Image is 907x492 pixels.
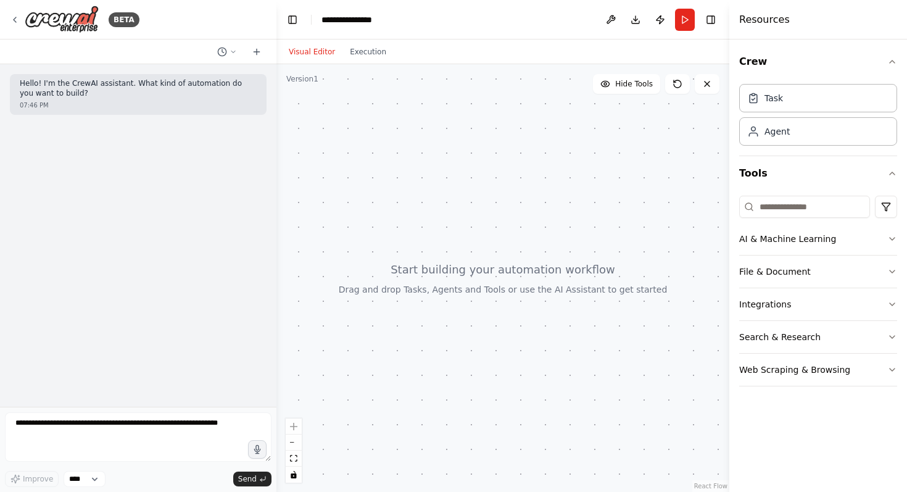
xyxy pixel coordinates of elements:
button: Web Scraping & Browsing [739,354,897,386]
span: Hide Tools [615,79,653,89]
button: Execution [342,44,394,59]
button: Start a new chat [247,44,267,59]
button: Switch to previous chat [212,44,242,59]
button: Visual Editor [281,44,342,59]
div: React Flow controls [286,419,302,483]
button: toggle interactivity [286,467,302,483]
div: 07:46 PM [20,101,257,110]
button: Hide right sidebar [702,11,719,28]
button: Improve [5,471,59,487]
button: Hide Tools [593,74,660,94]
div: Agent [764,125,790,138]
button: Send [233,472,271,486]
div: Task [764,92,783,104]
button: Integrations [739,288,897,320]
div: Crew [739,79,897,156]
div: Tools [739,191,897,396]
div: Version 1 [286,74,318,84]
button: Search & Research [739,321,897,353]
button: Hide left sidebar [284,11,301,28]
a: React Flow attribution [694,483,727,490]
button: zoom out [286,435,302,451]
span: Send [238,474,257,484]
div: BETA [109,12,139,27]
h4: Resources [739,12,790,27]
nav: breadcrumb [321,14,372,26]
button: File & Document [739,256,897,288]
img: Logo [25,6,99,33]
button: AI & Machine Learning [739,223,897,255]
span: Improve [23,474,53,484]
button: Click to speak your automation idea [248,440,267,459]
p: Hello! I'm the CrewAI assistant. What kind of automation do you want to build? [20,79,257,98]
button: Crew [739,44,897,79]
button: fit view [286,451,302,467]
button: Tools [739,156,897,191]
